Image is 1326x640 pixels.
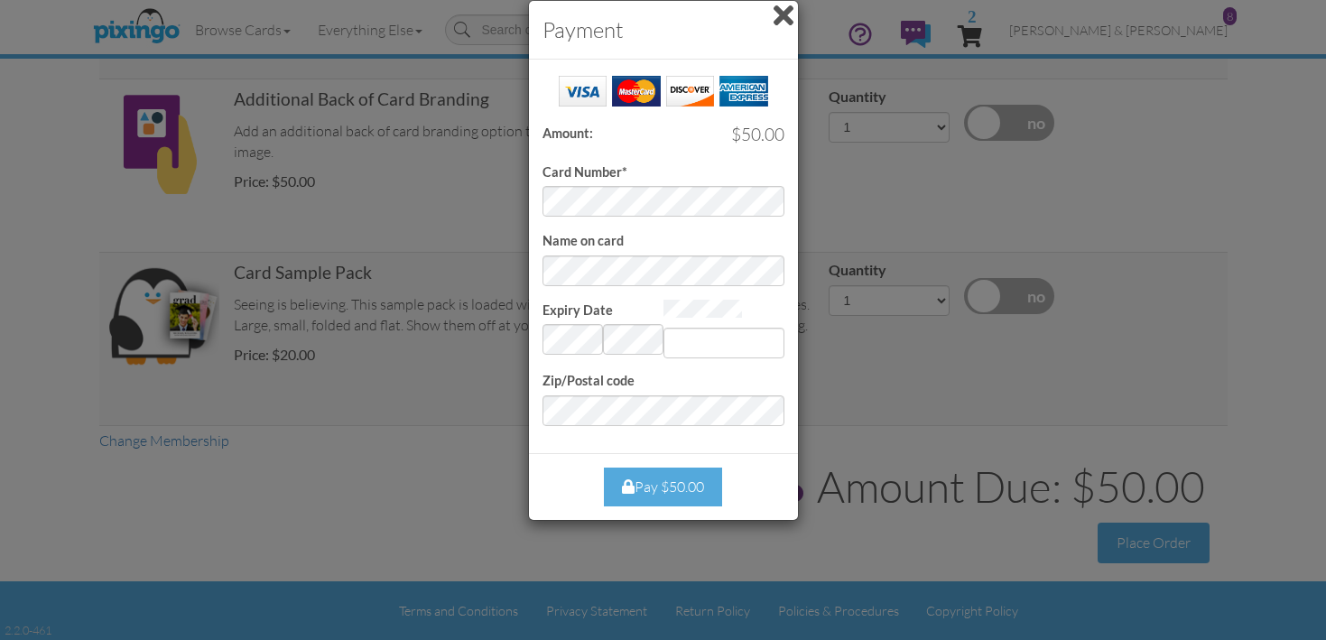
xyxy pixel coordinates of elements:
[604,468,722,506] div: Pay $50.00
[542,14,784,45] h3: Payment
[542,232,624,251] label: Name on card
[542,372,635,391] label: Zip/Postal code
[542,301,613,320] label: Expiry Date
[542,163,627,182] label: Card Number*
[1325,639,1326,640] iframe: Chat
